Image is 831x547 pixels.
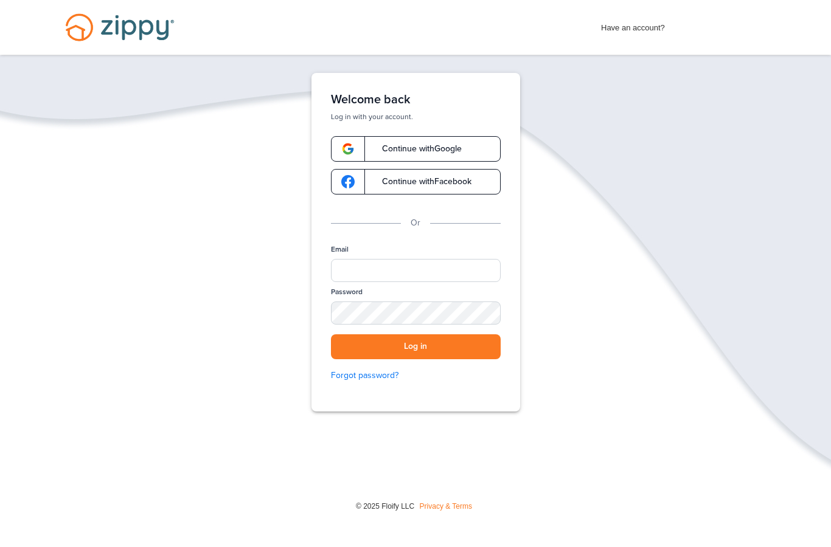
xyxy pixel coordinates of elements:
span: Have an account? [601,15,665,35]
label: Email [331,244,349,255]
span: © 2025 Floify LLC [356,502,414,511]
a: google-logoContinue withFacebook [331,169,501,194]
h1: Welcome back [331,92,501,107]
input: Email [331,259,501,282]
img: google-logo [341,175,355,188]
p: Log in with your account. [331,112,501,122]
button: Log in [331,334,501,359]
input: Password [331,301,501,325]
img: google-logo [341,142,355,156]
a: Privacy & Terms [420,502,472,511]
p: Or [411,216,420,230]
span: Continue with Google [370,145,462,153]
a: Forgot password? [331,369,501,382]
span: Continue with Facebook [370,177,471,186]
label: Password [331,287,363,297]
a: google-logoContinue withGoogle [331,136,501,162]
